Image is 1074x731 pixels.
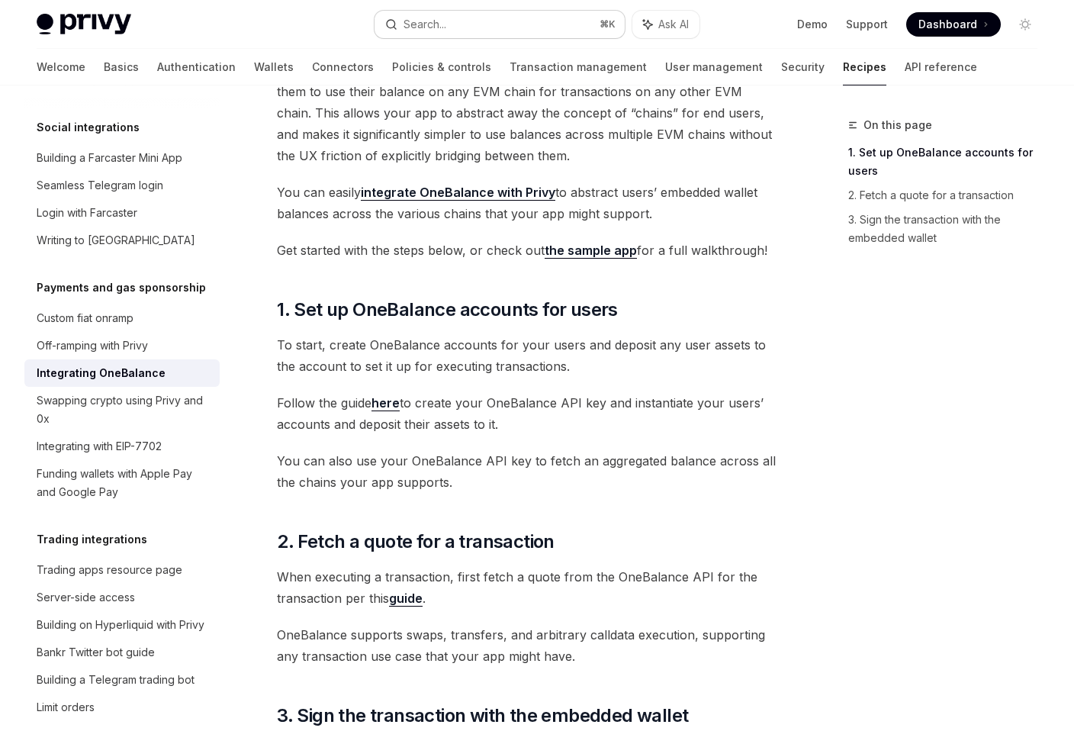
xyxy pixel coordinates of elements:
[797,17,828,32] a: Demo
[404,15,446,34] div: Search...
[665,49,763,85] a: User management
[24,433,220,460] a: Integrating with EIP-7702
[375,11,625,38] button: Search...⌘K
[24,199,220,227] a: Login with Farcaster
[361,185,555,201] a: integrate OneBalance with Privy
[24,387,220,433] a: Swapping crypto using Privy and 0x
[24,304,220,332] a: Custom fiat onramp
[37,279,206,297] h5: Payments and gas sponsorship
[658,17,689,32] span: Ask AI
[37,176,163,195] div: Seamless Telegram login
[277,298,618,322] span: 1. Set up OneBalance accounts for users
[37,49,85,85] a: Welcome
[37,337,148,355] div: Off-ramping with Privy
[510,49,647,85] a: Transaction management
[37,204,137,222] div: Login with Farcaster
[37,698,95,717] div: Limit orders
[277,566,778,609] span: When executing a transaction, first fetch a quote from the OneBalance API for the transaction per...
[37,364,166,382] div: Integrating OneBalance
[37,391,211,428] div: Swapping crypto using Privy and 0x
[277,530,555,554] span: 2. Fetch a quote for a transaction
[545,243,637,259] a: the sample app
[277,240,778,261] span: Get started with the steps below, or check out for a full walkthrough!
[906,12,1001,37] a: Dashboard
[24,359,220,387] a: Integrating OneBalance
[277,624,778,667] span: OneBalance supports swaps, transfers, and arbitrary calldata execution, supporting any transactio...
[24,144,220,172] a: Building a Farcaster Mini App
[37,149,182,167] div: Building a Farcaster Mini App
[843,49,886,85] a: Recipes
[37,643,155,662] div: Bankr Twitter bot guide
[632,11,699,38] button: Ask AI
[37,671,195,689] div: Building a Telegram trading bot
[24,584,220,611] a: Server-side access
[600,18,616,31] span: ⌘ K
[848,183,1050,208] a: 2. Fetch a quote for a transaction
[1013,12,1037,37] button: Toggle dark mode
[371,395,400,411] a: here
[848,140,1050,183] a: 1. Set up OneBalance accounts for users
[389,591,423,607] a: guide
[277,334,778,377] span: To start, create OneBalance accounts for your users and deposit any user assets to the account to...
[37,465,211,501] div: Funding wallets with Apple Pay and Google Pay
[24,460,220,506] a: Funding wallets with Apple Pay and Google Pay
[24,172,220,199] a: Seamless Telegram login
[848,208,1050,250] a: 3. Sign the transaction with the embedded wallet
[37,616,204,634] div: Building on Hyperliquid with Privy
[37,561,182,579] div: Trading apps resource page
[37,437,162,456] div: Integrating with EIP-7702
[37,530,147,549] h5: Trading integrations
[104,49,139,85] a: Basics
[863,116,932,134] span: On this page
[846,17,888,32] a: Support
[37,14,131,35] img: light logo
[37,588,135,607] div: Server-side access
[392,49,491,85] a: Policies & controls
[37,309,133,327] div: Custom fiat onramp
[254,49,294,85] a: Wallets
[24,666,220,694] a: Building a Telegram trading bot
[277,704,688,728] span: 3. Sign the transaction with the embedded wallet
[312,49,374,85] a: Connectors
[24,611,220,639] a: Building on Hyperliquid with Privy
[277,182,778,224] span: You can easily to abstract users’ embedded wallet balances across the various chains that your ap...
[24,227,220,254] a: Writing to [GEOGRAPHIC_DATA]
[277,450,778,493] span: You can also use your OneBalance API key to fetch an aggregated balance across all the chains you...
[277,60,778,166] span: is a framework for setting up for users, that allow them to use their balance on any EVM chain fo...
[24,639,220,666] a: Bankr Twitter bot guide
[37,231,195,250] div: Writing to [GEOGRAPHIC_DATA]
[781,49,825,85] a: Security
[24,556,220,584] a: Trading apps resource page
[24,694,220,721] a: Limit orders
[24,332,220,359] a: Off-ramping with Privy
[157,49,236,85] a: Authentication
[277,392,778,435] span: Follow the guide to create your OneBalance API key and instantiate your users’ accounts and depos...
[905,49,977,85] a: API reference
[918,17,977,32] span: Dashboard
[37,118,140,137] h5: Social integrations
